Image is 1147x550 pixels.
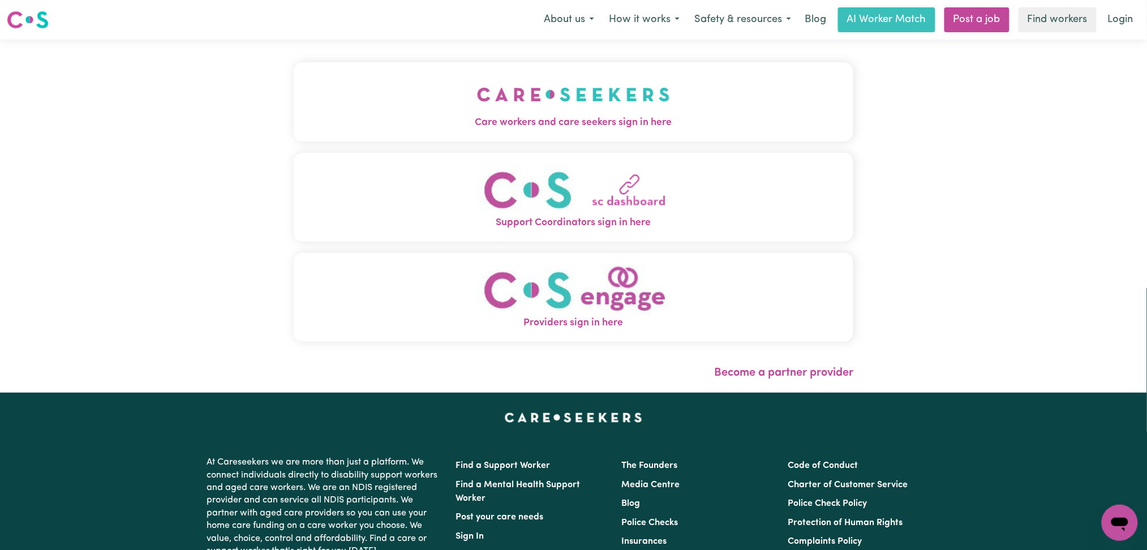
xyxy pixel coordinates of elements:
span: Support Coordinators sign in here [294,216,854,230]
a: Login [1101,7,1140,32]
a: Blog [622,499,641,508]
a: AI Worker Match [838,7,935,32]
a: Police Checks [622,518,678,527]
img: Careseekers logo [7,10,49,30]
button: Providers sign in here [294,253,854,342]
button: Care workers and care seekers sign in here [294,62,854,141]
a: Become a partner provider [714,367,853,379]
button: About us [536,8,602,32]
a: Careseekers logo [7,7,49,33]
span: Providers sign in here [294,316,854,330]
a: Media Centre [622,480,680,489]
a: Post a job [944,7,1009,32]
a: Post your care needs [456,513,544,522]
button: Support Coordinators sign in here [294,153,854,242]
iframe: Button to launch messaging window [1102,505,1138,541]
a: The Founders [622,461,678,470]
a: Charter of Customer Service [788,480,908,489]
a: Sign In [456,532,484,541]
a: Find workers [1019,7,1097,32]
a: Find a Mental Health Support Worker [456,480,581,503]
a: Protection of Human Rights [788,518,903,527]
span: Care workers and care seekers sign in here [294,115,854,130]
a: Insurances [622,537,667,546]
button: Safety & resources [687,8,798,32]
a: Blog [798,7,834,32]
a: Police Check Policy [788,499,867,508]
button: How it works [602,8,687,32]
a: Find a Support Worker [456,461,551,470]
a: Careseekers home page [505,413,642,422]
a: Complaints Policy [788,537,862,546]
a: Code of Conduct [788,461,858,470]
